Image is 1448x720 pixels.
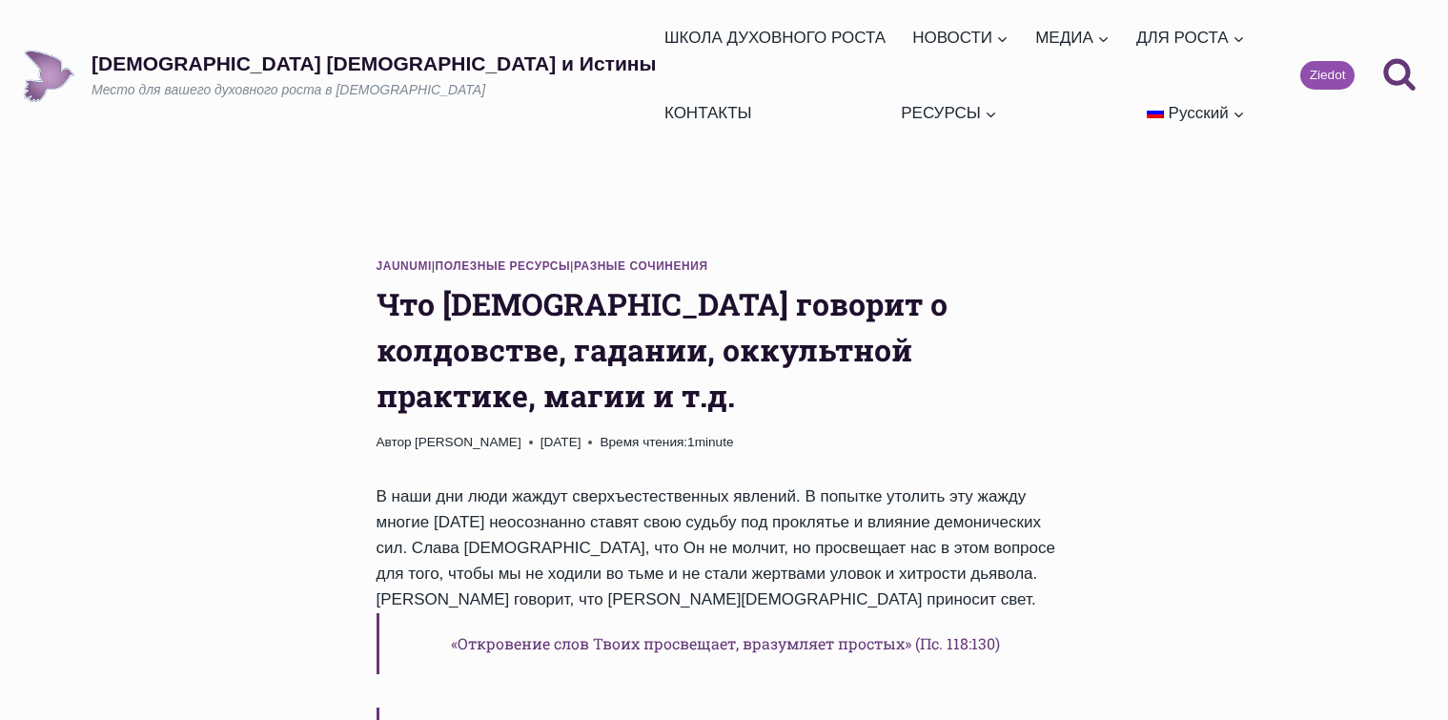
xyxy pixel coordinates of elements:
[540,432,581,453] time: [DATE]
[23,50,75,102] img: Draudze Gars un Patiesība
[901,100,997,126] span: РЕСУРСЫ
[92,81,656,100] p: Место для вашего духовного роста в [DEMOGRAPHIC_DATA]
[600,432,733,453] span: 1
[377,259,432,273] a: Jaunumi
[1374,50,1425,101] button: Показать форму поиска
[415,435,521,449] a: [PERSON_NAME]
[377,259,708,273] span: | |
[377,281,1072,419] h1: Что [DEMOGRAPHIC_DATA] говорит о колдовстве, гадании, оккультной практике, магии и т.д.
[656,75,760,151] a: КОНТАКТЫ
[1138,75,1253,151] a: Русский
[1169,104,1229,122] span: Русский
[1136,25,1245,51] span: ДЛЯ РОСТА
[600,435,687,449] span: Время чтения:
[92,51,656,75] p: [DEMOGRAPHIC_DATA] [DEMOGRAPHIC_DATA] и Истины
[377,613,1072,674] h6: «Откровение слов Твоих просвещает, вразумляет простых» (Пс. 118:130)
[893,75,1006,151] a: РЕСУРСЫ
[377,432,412,453] span: Автор
[1035,25,1110,51] span: МЕДИА
[23,50,656,102] a: [DEMOGRAPHIC_DATA] [DEMOGRAPHIC_DATA] и ИстиныМесто для вашего духовного роста в [DEMOGRAPHIC_DATA]
[436,259,571,273] a: Полезные ресурсы
[1300,61,1355,90] a: Ziedot
[574,259,708,273] a: Разные сочинения
[912,25,1009,51] span: НОВОСТИ
[695,435,734,449] span: minute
